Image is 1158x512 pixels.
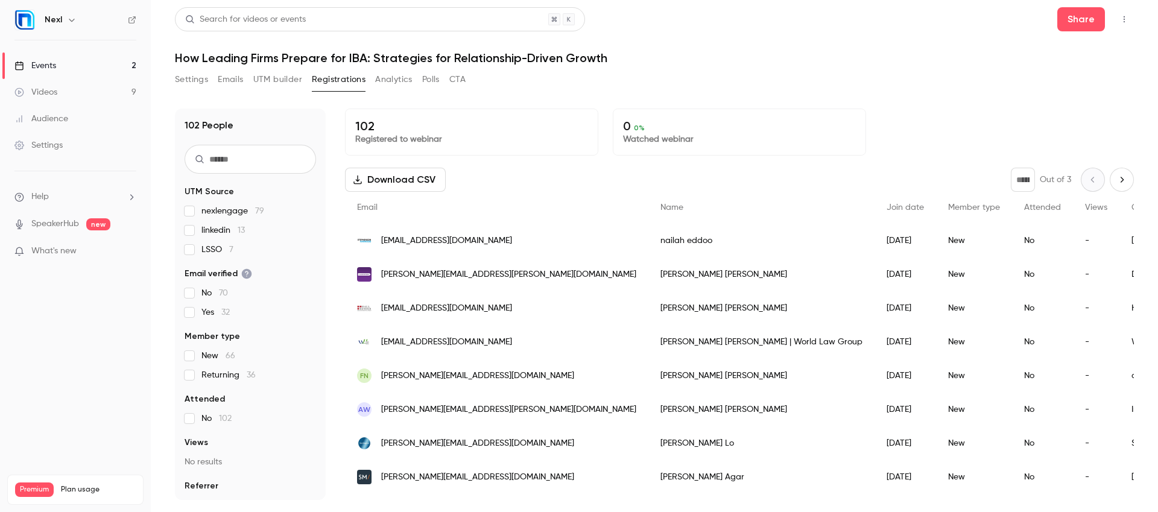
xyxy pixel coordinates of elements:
span: Name [660,203,683,212]
p: No results [185,456,316,468]
div: [PERSON_NAME] [PERSON_NAME] | World Law Group [648,325,875,359]
span: nexlengage [201,205,264,217]
button: Next page [1110,168,1134,192]
h1: How Leading Firms Prepare for IBA: Strategies for Relationship-Driven Growth [175,51,1134,65]
div: - [1073,426,1119,460]
span: Email [357,203,378,212]
span: Views [1085,203,1107,212]
div: New [936,291,1012,325]
span: Member type [185,330,240,343]
div: nailah eddoo [648,224,875,258]
img: stephensonharwood.com [357,233,372,248]
div: No [1012,460,1073,494]
span: 32 [221,308,230,317]
h6: Nexl [45,14,62,26]
span: Plan usage [61,485,136,495]
div: Audience [14,113,68,125]
span: Yes [201,306,230,318]
img: hallrender.com [357,301,372,315]
span: What's new [31,245,77,258]
span: Email verified [185,268,252,280]
div: [DATE] [875,325,936,359]
span: 66 [226,352,235,360]
section: facet-groups [185,186,316,511]
span: 9 [115,499,119,506]
button: Registrations [312,70,365,89]
div: Search for videos or events [185,13,306,26]
div: [DATE] [875,258,936,291]
span: [PERSON_NAME][EMAIL_ADDRESS][DOMAIN_NAME] [381,370,574,382]
span: Member type [948,203,1000,212]
div: New [936,460,1012,494]
img: slaughterandmay.com [357,470,372,484]
button: Polls [422,70,440,89]
div: New [936,224,1012,258]
span: 36 [247,371,256,379]
span: Views [185,437,208,449]
div: No [1012,426,1073,460]
span: Other [201,499,239,511]
button: Emails [218,70,243,89]
button: Share [1057,7,1105,31]
img: sterlingtonlaw.com [357,436,372,450]
span: No [201,287,228,299]
div: [DATE] [875,393,936,426]
div: - [1073,460,1119,494]
span: 13 [238,226,245,235]
span: [EMAIL_ADDRESS][DOMAIN_NAME] [381,235,512,247]
div: [PERSON_NAME] [PERSON_NAME] [648,359,875,393]
img: Nexl [15,10,34,30]
div: [PERSON_NAME] [PERSON_NAME] [648,291,875,325]
div: New [936,258,1012,291]
div: New [936,426,1012,460]
p: 102 [355,119,588,133]
span: Premium [15,482,54,497]
div: - [1073,291,1119,325]
div: [PERSON_NAME] Lo [648,426,875,460]
a: SpeakerHub [31,218,79,230]
p: Watched webinar [623,133,856,145]
span: Referrer [185,480,218,492]
button: CTA [449,70,466,89]
p: 0 [623,119,856,133]
span: linkedin [201,224,245,236]
div: [DATE] [875,224,936,258]
span: 102 [219,414,232,423]
div: New [936,325,1012,359]
p: Registered to webinar [355,133,588,145]
span: Attended [1024,203,1061,212]
span: new [86,218,110,230]
div: - [1073,258,1119,291]
div: [DATE] [875,426,936,460]
div: [DATE] [875,359,936,393]
h1: 102 People [185,118,233,133]
span: 70 [219,289,228,297]
span: 0 % [634,124,645,132]
span: UTM Source [185,186,234,198]
span: [PERSON_NAME][EMAIL_ADDRESS][DOMAIN_NAME] [381,437,574,450]
div: No [1012,291,1073,325]
p: Videos [15,497,38,508]
li: help-dropdown-opener [14,191,136,203]
div: No [1012,359,1073,393]
span: [EMAIL_ADDRESS][DOMAIN_NAME] [381,336,512,349]
div: No [1012,393,1073,426]
span: [EMAIL_ADDRESS][DOMAIN_NAME] [381,302,512,315]
p: Out of 3 [1040,174,1071,186]
span: Attended [185,393,225,405]
span: FN [360,370,369,381]
div: Settings [14,139,63,151]
span: 7 [229,245,233,254]
img: dentons.com [357,267,372,282]
div: - [1073,325,1119,359]
div: [PERSON_NAME] Agar [648,460,875,494]
div: - [1073,224,1119,258]
button: Settings [175,70,208,89]
div: No [1012,325,1073,359]
span: Help [31,191,49,203]
span: [PERSON_NAME][EMAIL_ADDRESS][PERSON_NAME][DOMAIN_NAME] [381,403,636,416]
span: No [201,412,232,425]
button: Download CSV [345,168,446,192]
img: theworldlawgroup.com [357,335,372,349]
div: New [936,393,1012,426]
